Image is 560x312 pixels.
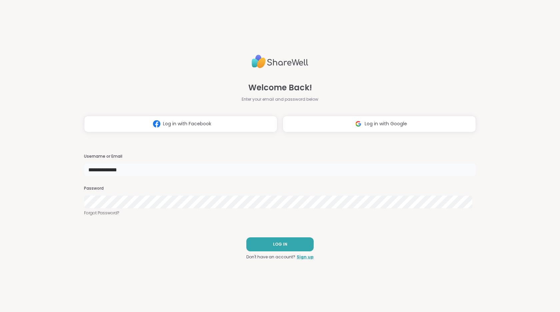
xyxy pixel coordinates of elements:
[246,237,314,251] button: LOG IN
[84,210,476,216] a: Forgot Password?
[248,82,312,94] span: Welcome Back!
[352,118,365,130] img: ShareWell Logomark
[273,241,287,247] span: LOG IN
[252,52,308,71] img: ShareWell Logo
[84,186,476,191] h3: Password
[84,154,476,159] h3: Username or Email
[84,116,277,132] button: Log in with Facebook
[283,116,476,132] button: Log in with Google
[150,118,163,130] img: ShareWell Logomark
[242,96,318,102] span: Enter your email and password below
[365,120,407,127] span: Log in with Google
[163,120,211,127] span: Log in with Facebook
[297,254,314,260] a: Sign up
[246,254,295,260] span: Don't have an account?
